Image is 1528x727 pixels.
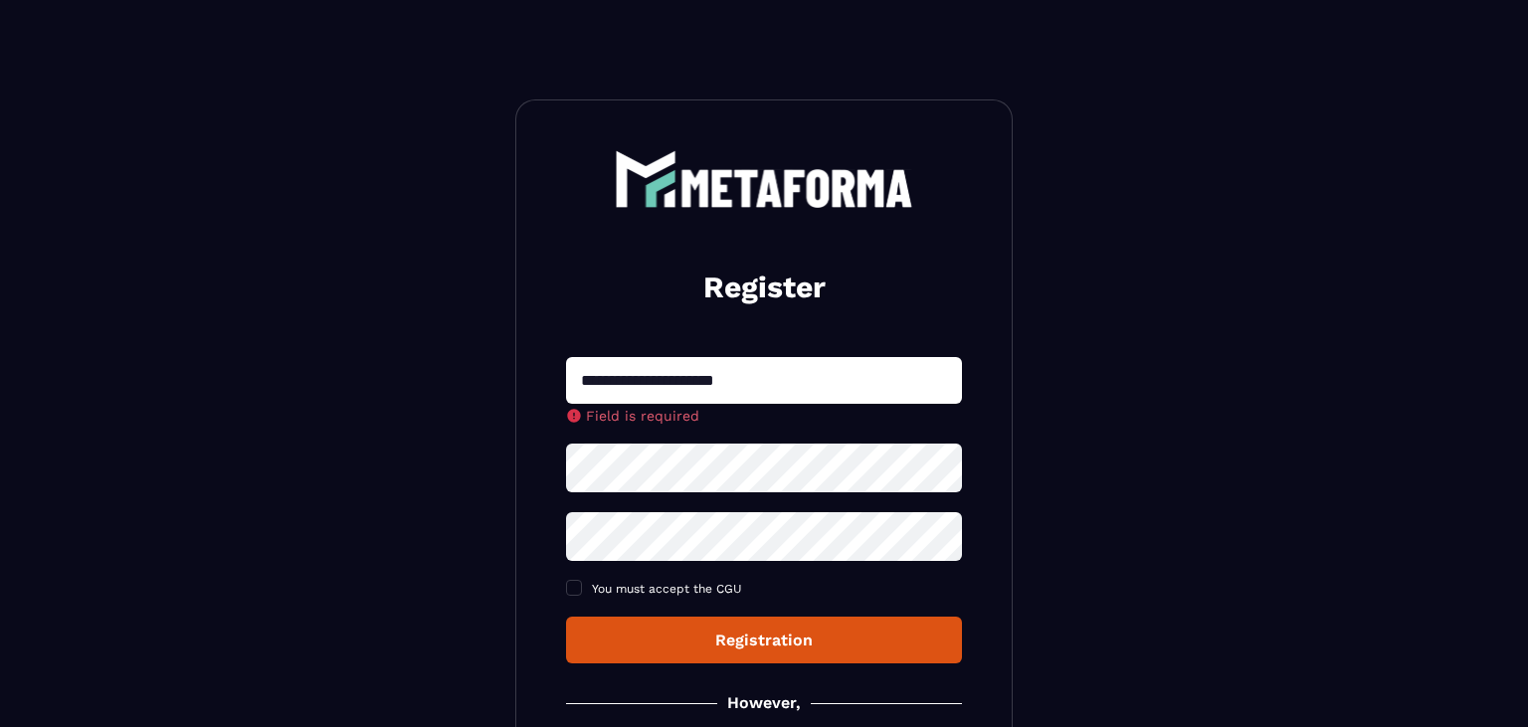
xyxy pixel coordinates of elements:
[590,268,938,307] h2: Register
[566,150,962,208] a: Logo
[566,617,962,663] button: Registration
[586,408,699,424] span: Field is required
[727,693,801,712] p: However,
[582,631,946,649] div: Registration
[615,150,913,208] img: Logo
[592,582,742,596] span: You must accept the CGU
